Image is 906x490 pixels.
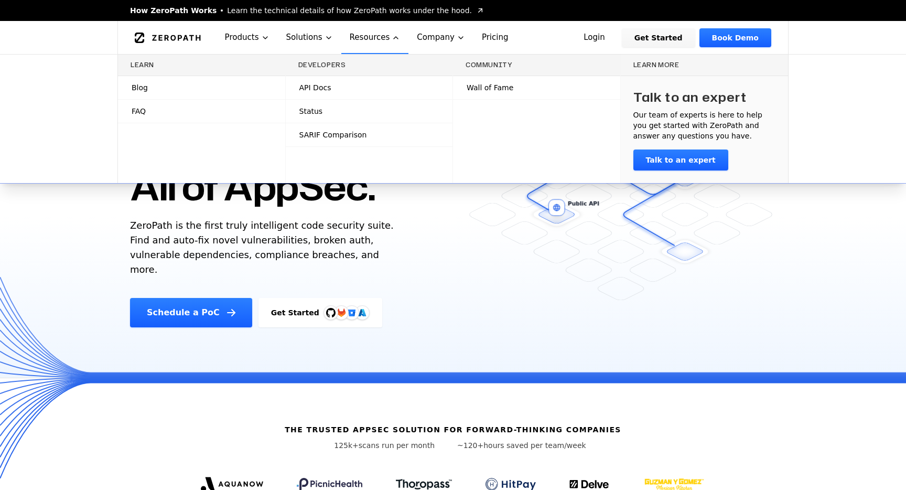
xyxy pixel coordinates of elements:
[699,28,771,47] a: Book Demo
[130,298,252,327] a: Schedule a PoC
[346,307,358,318] svg: Bitbucket
[633,150,728,171] a: Talk to an expert
[130,115,375,210] h1: One AI. All of AppSec.
[298,61,440,69] h3: Developers
[331,302,352,323] img: GitLab
[633,89,747,105] h3: Talk to an expert
[118,76,285,99] a: Blog
[130,5,217,16] span: How ZeroPath Works
[286,76,453,99] a: API Docs
[396,479,452,489] img: Thoropass
[118,100,285,123] a: FAQ
[326,308,336,317] img: GitHub
[453,76,620,99] a: Wall of Fame
[571,28,618,47] a: Login
[285,424,621,435] h6: The Trusted AppSec solution for forward-thinking companies
[473,21,517,54] a: Pricing
[227,5,472,16] span: Learn the technical details of how ZeroPath works under the hood.
[299,130,367,140] span: SARIF Comparison
[286,123,453,146] a: SARIF Comparison
[132,82,148,93] span: Blog
[358,308,366,317] img: Azure
[132,106,146,116] span: FAQ
[299,82,331,93] span: API Docs
[131,61,273,69] h3: Learn
[117,21,789,54] nav: Global
[286,100,453,123] a: Status
[130,5,484,16] a: How ZeroPath WorksLearn the technical details of how ZeroPath works under the hood.
[258,298,382,327] a: Get StartedGitHubGitLabAzure
[457,440,586,451] p: hours saved per team/week
[341,21,409,54] button: Resources
[334,441,359,450] span: 125k+
[299,106,323,116] span: Status
[457,441,483,450] span: ~120+
[278,21,341,54] button: Solutions
[217,21,278,54] button: Products
[622,28,695,47] a: Get Started
[633,110,776,141] p: Our team of experts is here to help you get started with ZeroPath and answer any questions you have.
[633,61,776,69] h3: Learn more
[466,61,608,69] h3: Community
[408,21,473,54] button: Company
[467,82,513,93] span: Wall of Fame
[130,218,398,277] p: ZeroPath is the first truly intelligent code security suite. Find and auto-fix novel vulnerabilit...
[320,440,449,451] p: scans run per month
